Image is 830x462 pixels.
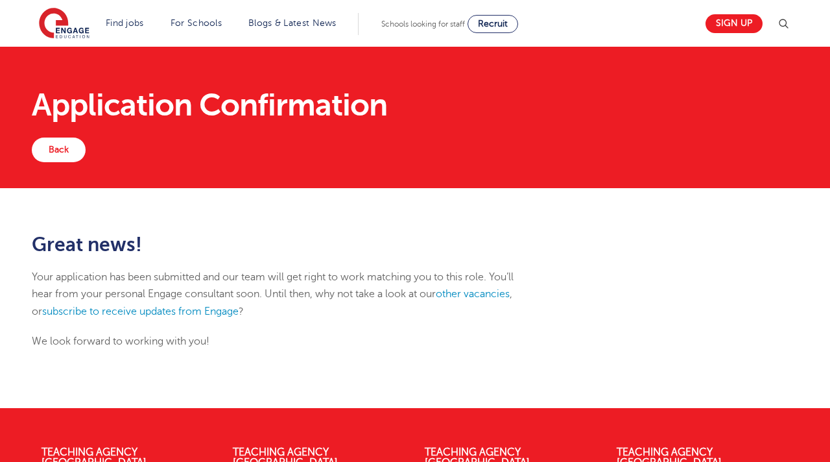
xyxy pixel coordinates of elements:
[32,234,537,256] h2: Great news!
[32,269,537,320] p: Your application has been submitted and our team will get right to work matching you to this role...
[42,306,239,317] a: subscribe to receive updates from Engage
[32,90,799,121] h1: Application Confirmation
[32,138,86,162] a: Back
[106,18,144,28] a: Find jobs
[478,19,508,29] span: Recruit
[248,18,337,28] a: Blogs & Latest News
[39,8,89,40] img: Engage Education
[468,15,518,33] a: Recruit
[32,333,537,350] p: We look forward to working with you!
[381,19,465,29] span: Schools looking for staff
[171,18,222,28] a: For Schools
[436,288,510,300] a: other vacancies
[705,14,763,33] a: Sign up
